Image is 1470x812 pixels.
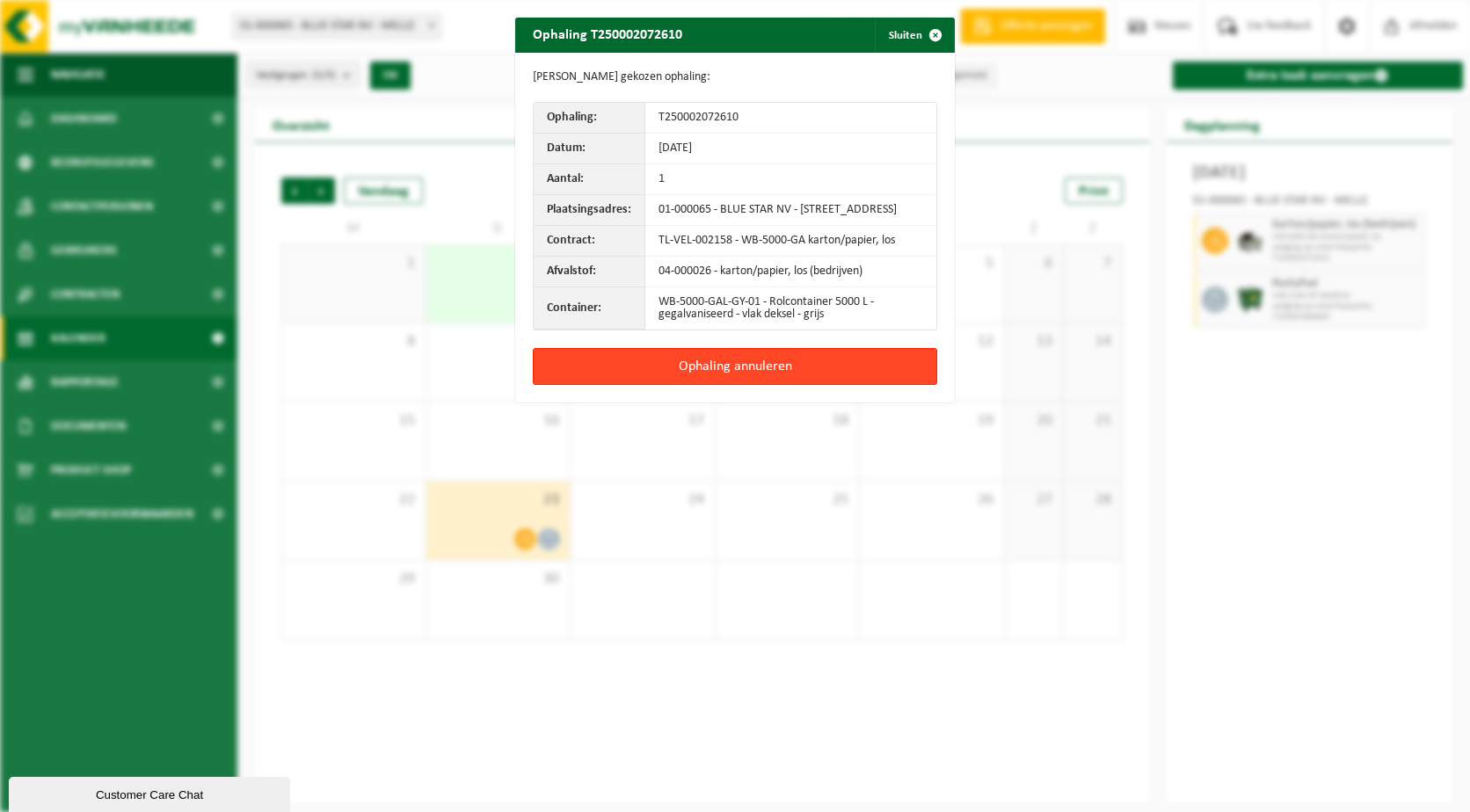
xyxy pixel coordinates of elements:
[9,773,294,812] iframe: chat widget
[534,257,645,287] th: Afvalstof:
[515,18,700,51] h2: Ophaling T250002072610
[645,257,936,287] td: 04-000026 - karton/papier, los (bedrijven)
[534,103,645,134] th: Ophaling:
[534,195,645,226] th: Plaatsingsadres:
[645,226,936,257] td: TL-VEL-002158 - WB-5000-GA karton/papier, los
[645,195,936,226] td: 01-000065 - BLUE STAR NV - [STREET_ADDRESS]
[533,70,937,84] p: [PERSON_NAME] gekozen ophaling:
[645,103,936,134] td: T250002072610
[534,226,645,257] th: Contract:
[645,164,936,195] td: 1
[534,287,645,330] th: Container:
[533,348,937,385] button: Ophaling annuleren
[534,164,645,195] th: Aantal:
[534,134,645,164] th: Datum:
[875,18,953,53] button: Sluiten
[645,287,936,330] td: WB-5000-GAL-GY-01 - Rolcontainer 5000 L - gegalvaniseerd - vlak deksel - grijs
[645,134,936,164] td: [DATE]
